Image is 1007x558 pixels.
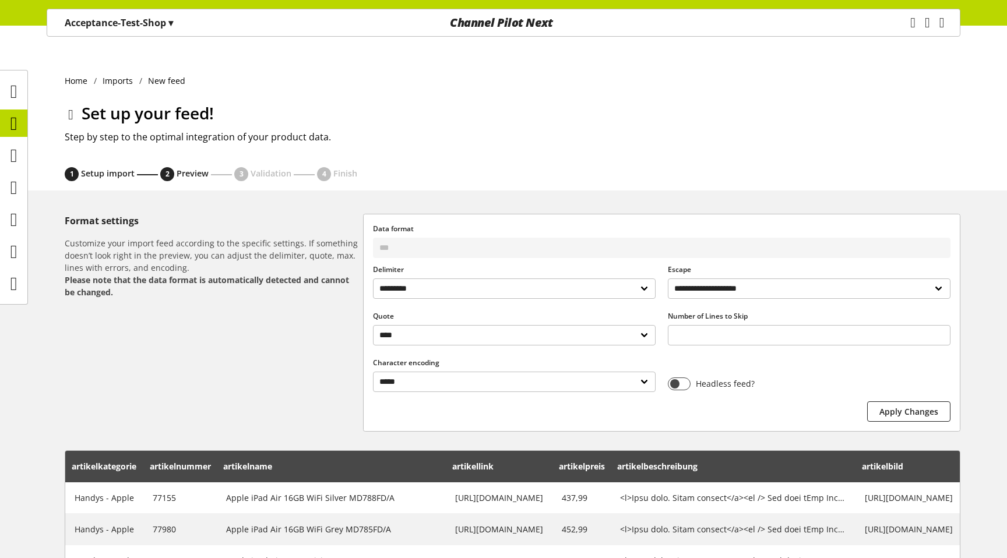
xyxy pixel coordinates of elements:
div: http://demoshop.channelpilot.com/detail/?art=77980 [455,523,543,535]
span: ▾ [168,16,173,29]
span: Data format [373,224,414,234]
span: artikellink [452,461,494,472]
span: 3 [240,169,244,179]
span: Finish [333,168,357,179]
b: Please note that the data format is automatically detected and cannot be changed. [65,274,349,298]
span: artikelnummer [150,461,211,472]
h6: Customize your import feed according to the specific settings. If something doesn’t look right in... [65,237,358,298]
div: <b>Kann mehr. Wiegt weniger</b><br /> Das neue iPad Air ist unglaublich d&uuml;nn und leicht. Und... [620,492,846,504]
div: 437,99 [562,492,601,504]
button: Apply Changes [867,401,950,422]
span: Preview [177,168,209,179]
span: Validation [251,168,291,179]
span: Apply Changes [879,405,938,418]
h2: Step by step to the optimal integration of your product data. [65,130,960,144]
span: 4 [322,169,326,179]
span: Character encoding [373,358,439,368]
span: artikelkategorie [72,461,136,472]
span: Headless feed? [691,377,755,390]
div: Handys - Apple [75,492,134,504]
a: Imports [97,75,139,87]
span: Number of Lines to Skip [668,311,748,321]
span: artikelbild [862,461,903,472]
span: 1 [70,169,74,179]
div: 452,99 [562,523,601,535]
div: http://demoshop.channelpilot.com/detail/bildanzeige.php/?bild1=77155 [865,492,953,504]
div: http://demoshop.channelpilot.com/detail/bildanzeige.php/?bild1=77980 [865,523,953,535]
div: 77980 [153,523,207,535]
span: Escape [668,264,691,274]
nav: main navigation [47,9,960,37]
span: artikelbeschreibung [617,461,698,472]
div: 77155 [153,492,207,504]
a: Home [65,75,94,87]
span: Setup import [81,168,135,179]
div: <b>Kann mehr. Wiegt weniger</b><br /> Das neue iPad Air ist unglaublich d&uuml;nn und leicht. Und... [620,523,846,535]
p: Acceptance-Test-Shop [65,16,173,30]
span: artikelpreis [559,461,605,472]
span: 2 [166,169,170,179]
div: http://demoshop.channelpilot.com/detail/?art=77155 [455,492,543,504]
div: Apple iPad Air 16GB WiFi Silver MD788FD/A [226,492,436,504]
h5: Format settings [65,214,358,228]
div: Handys - Apple [75,523,134,535]
span: Quote [373,311,394,321]
span: artikelname [223,461,272,472]
div: Apple iPad Air 16GB WiFi Grey MD785FD/A [226,523,436,535]
span: Delimiter [373,264,404,274]
span: Set up your feed! [82,102,214,124]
